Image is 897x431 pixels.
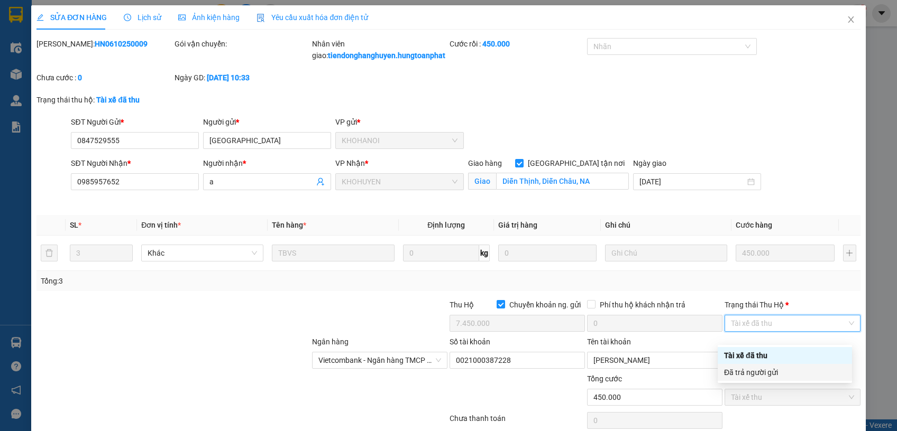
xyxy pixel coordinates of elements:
span: clock-circle [124,14,131,21]
input: 0 [498,245,597,261]
span: Tài xế thu [731,389,854,405]
span: KHOHUYEN [342,174,457,190]
b: tiendonghanghuyen.hungtoanphat [328,51,445,60]
b: HN0610250009 [95,40,148,48]
input: Ghi Chú [605,245,727,261]
img: icon [257,14,265,22]
button: Close [836,5,866,35]
span: user-add [316,177,325,186]
span: Tổng cước [587,374,622,383]
b: [DATE] 10:33 [207,73,250,82]
label: Ngày giao [633,159,666,167]
div: VP gửi [335,116,463,128]
div: SĐT Người Gửi [71,116,199,128]
span: Lịch sử [124,13,161,22]
span: SỬA ĐƠN HÀNG [36,13,107,22]
b: 450.000 [482,40,510,48]
div: Người nhận [203,157,331,169]
span: Ảnh kiện hàng [178,13,240,22]
div: Đã trả người gửi [724,367,846,378]
div: Chưa cước : [36,72,172,83]
span: Yêu cầu xuất hóa đơn điện tử [257,13,368,22]
span: Tên hàng [272,221,306,229]
button: delete [41,245,58,261]
span: [GEOGRAPHIC_DATA] tận nơi [524,157,629,169]
div: SĐT Người Nhận [71,157,199,169]
span: KHOHANOI [342,133,457,148]
b: 0 [78,73,82,82]
input: Tên tài khoản [587,352,722,369]
th: Ghi chú [601,215,731,236]
div: Tổng: 3 [41,275,346,287]
label: Số tài khoản [450,338,490,346]
span: Khác [148,245,257,261]
div: Tài xế đã thu [724,350,846,361]
span: Đơn vị tính [141,221,181,229]
input: 0 [736,245,834,261]
span: close [847,15,855,24]
span: kg [479,245,490,261]
b: Tài xế đã thu [96,96,140,104]
button: plus [843,245,856,261]
span: Cước hàng [736,221,772,229]
label: Tên tài khoản [587,338,631,346]
div: [PERSON_NAME]: [36,38,172,50]
input: Số tài khoản [450,352,585,369]
div: Cước rồi : [450,38,585,50]
input: VD: Bàn, Ghế [272,245,394,261]
span: SL [70,221,78,229]
span: Chuyển khoản ng. gửi [505,299,585,311]
div: Tài xế đã thu [718,347,852,364]
span: Định lượng [427,221,465,229]
div: Gói vận chuyển: [175,38,310,50]
input: Giao tận nơi [496,173,629,190]
span: Giao hàng [468,159,502,167]
span: Vietcombank - Ngân hàng TMCP Ngoại Thương Việt Nam [318,352,441,368]
span: Giao [468,173,496,190]
span: Giá trị hàng [498,221,537,229]
div: Ngày GD: [175,72,310,83]
label: Ngân hàng [312,338,349,346]
span: Thu Hộ [450,301,474,309]
span: Phí thu hộ khách nhận trả [596,299,690,311]
div: Nhân viên giao: [312,38,447,61]
div: Trạng thái Thu Hộ [725,299,860,311]
span: edit [36,14,44,21]
div: Chưa thanh toán [448,413,586,431]
div: Người gửi [203,116,331,128]
div: Trạng thái thu hộ: [36,94,206,106]
input: Ngày giao [639,176,745,188]
div: Đã trả người gửi [718,364,852,381]
span: Tài xế đã thu [731,315,854,331]
span: VP Nhận [335,159,365,167]
span: picture [178,14,186,21]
